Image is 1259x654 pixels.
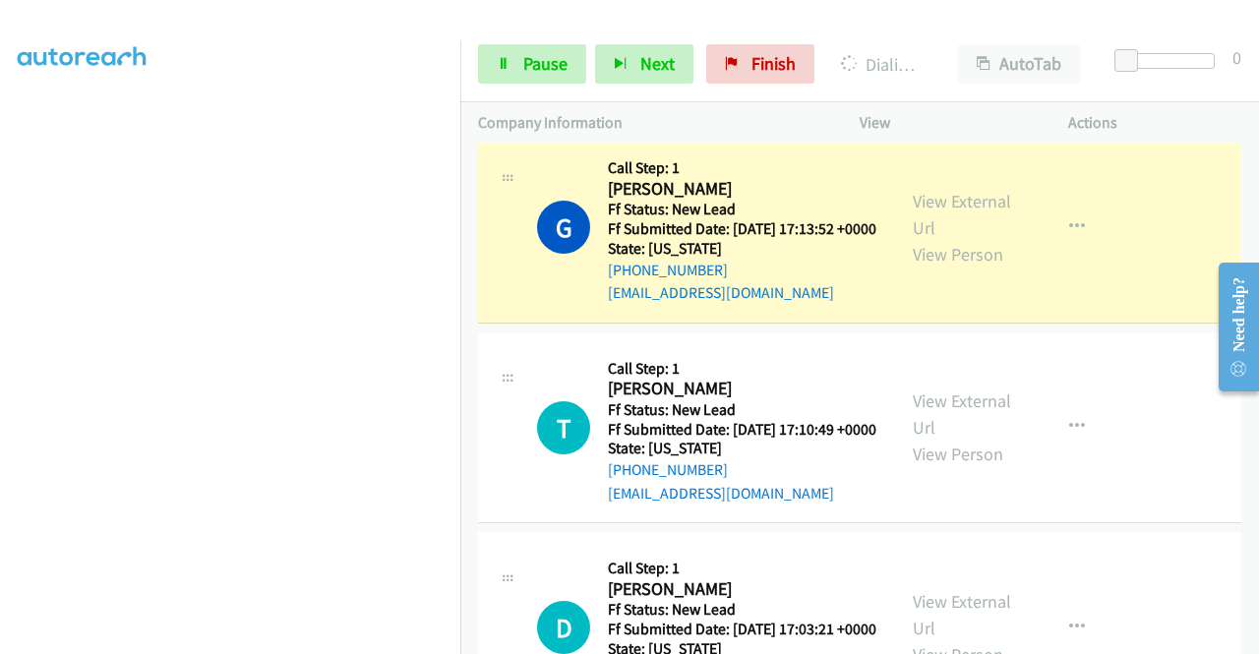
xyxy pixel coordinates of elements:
[608,578,876,601] h2: [PERSON_NAME]
[608,261,728,279] a: [PHONE_NUMBER]
[751,52,796,75] span: Finish
[1068,111,1241,135] p: Actions
[608,620,876,639] h5: Ff Submitted Date: [DATE] 17:03:21 +0000
[608,239,876,259] h5: State: [US_STATE]
[640,52,675,75] span: Next
[608,359,876,379] h5: Call Step: 1
[478,44,586,84] a: Pause
[1232,44,1241,71] div: 0
[913,389,1011,439] a: View External Url
[958,44,1080,84] button: AutoTab
[537,601,590,654] div: The call is yet to be attempted
[523,52,568,75] span: Pause
[913,590,1011,639] a: View External Url
[841,51,923,78] p: Dialing [PERSON_NAME]
[913,443,1003,465] a: View Person
[595,44,693,84] button: Next
[608,283,834,302] a: [EMAIL_ADDRESS][DOMAIN_NAME]
[608,378,876,400] h2: [PERSON_NAME]
[1124,53,1215,69] div: Delay between calls (in seconds)
[608,400,876,420] h5: Ff Status: New Lead
[1203,249,1259,405] iframe: Resource Center
[860,111,1033,135] p: View
[537,401,590,454] h1: T
[608,178,876,201] h2: [PERSON_NAME]
[608,484,834,503] a: [EMAIL_ADDRESS][DOMAIN_NAME]
[478,111,824,135] p: Company Information
[608,158,876,178] h5: Call Step: 1
[537,201,590,254] h1: G
[608,420,876,440] h5: Ff Submitted Date: [DATE] 17:10:49 +0000
[608,200,876,219] h5: Ff Status: New Lead
[608,559,876,578] h5: Call Step: 1
[537,601,590,654] h1: D
[608,460,728,479] a: [PHONE_NUMBER]
[608,439,876,458] h5: State: [US_STATE]
[913,190,1011,239] a: View External Url
[913,243,1003,266] a: View Person
[608,219,876,239] h5: Ff Submitted Date: [DATE] 17:13:52 +0000
[537,401,590,454] div: The call is yet to be attempted
[706,44,814,84] a: Finish
[608,600,876,620] h5: Ff Status: New Lead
